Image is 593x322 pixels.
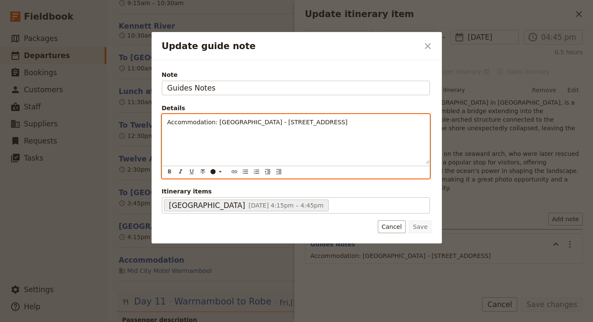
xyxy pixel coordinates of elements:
button: Format italic [176,167,185,176]
span: Note [162,70,430,79]
button: Increase indent [263,167,272,176]
span: Itinerary items [162,187,430,196]
div: Details [162,104,430,112]
button: Format bold [165,167,174,176]
button: Save [409,220,431,233]
button: Format underline [187,167,196,176]
input: Note [162,81,430,95]
button: Cancel [378,220,406,233]
button: Decrease indent [274,167,283,176]
button: ​ [208,167,225,176]
span: [DATE] 4:15pm – 4:45pm [248,202,324,209]
span: Accommodation: [GEOGRAPHIC_DATA] - [STREET_ADDRESS] [167,119,348,126]
span: [GEOGRAPHIC_DATA] [169,200,245,211]
button: Format strikethrough [198,167,207,176]
button: Bulleted list [241,167,250,176]
button: Close dialog [421,39,435,53]
button: Insert link [230,167,239,176]
div: ​ [210,168,227,175]
button: Numbered list [252,167,261,176]
h2: Update guide note [162,40,419,53]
